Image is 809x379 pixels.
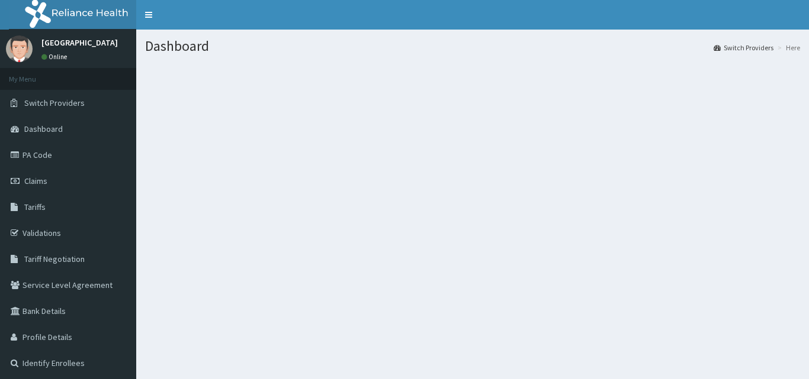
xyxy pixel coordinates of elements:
[6,35,33,62] img: User Image
[775,43,800,53] li: Here
[145,38,800,54] h1: Dashboard
[24,124,63,134] span: Dashboard
[41,53,70,61] a: Online
[41,38,118,47] p: [GEOGRAPHIC_DATA]
[24,202,46,212] span: Tariffs
[24,176,47,186] span: Claims
[714,43,773,53] a: Switch Providers
[24,98,85,108] span: Switch Providers
[24,254,85,264] span: Tariff Negotiation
